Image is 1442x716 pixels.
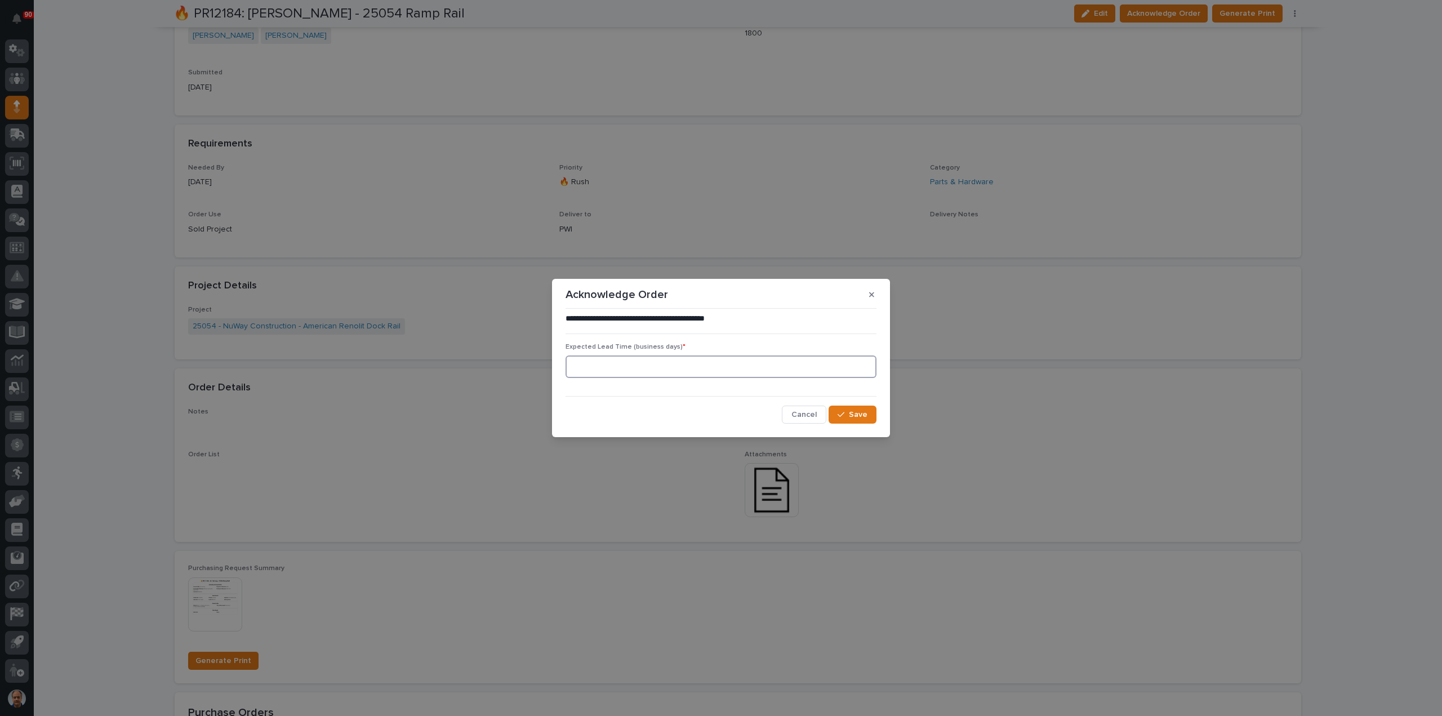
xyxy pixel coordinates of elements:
span: Save [849,410,867,420]
p: Acknowledge Order [566,288,668,301]
span: Cancel [791,410,817,420]
span: Expected Lead Time (business days) [566,344,686,350]
button: Cancel [782,406,826,424]
button: Save [829,406,876,424]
